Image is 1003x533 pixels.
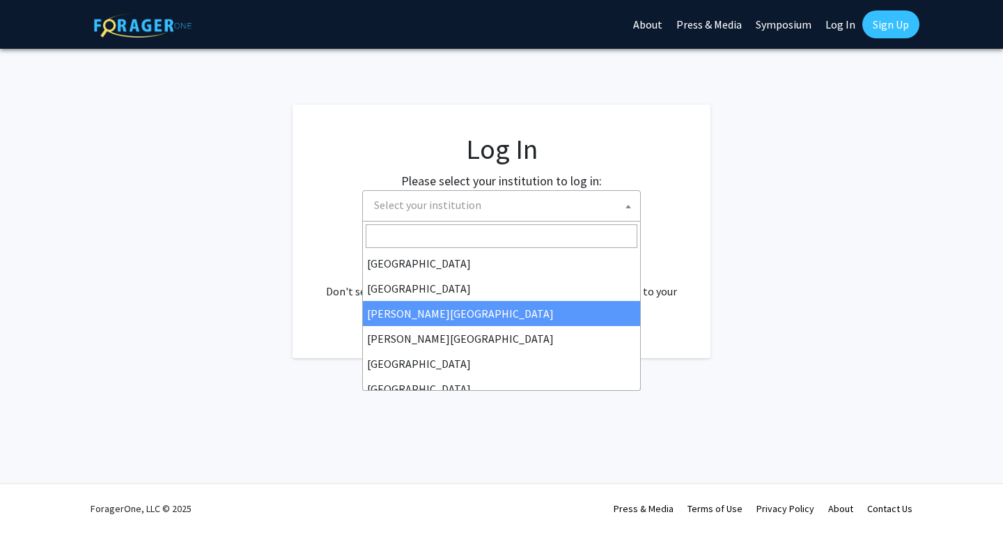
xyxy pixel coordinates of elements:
li: [GEOGRAPHIC_DATA] [363,251,640,276]
span: Select your institution [374,198,481,212]
input: Search [366,224,637,248]
li: [GEOGRAPHIC_DATA] [363,351,640,376]
li: [PERSON_NAME][GEOGRAPHIC_DATA] [363,326,640,351]
div: ForagerOne, LLC © 2025 [91,484,192,533]
span: Select your institution [362,190,641,222]
label: Please select your institution to log in: [401,171,602,190]
a: Privacy Policy [756,502,814,515]
span: Select your institution [368,191,640,219]
a: Sign Up [862,10,919,38]
li: [GEOGRAPHIC_DATA] [363,276,640,301]
a: Contact Us [867,502,912,515]
iframe: Chat [10,470,59,523]
li: [GEOGRAPHIC_DATA] [363,376,640,401]
div: No account? . Don't see your institution? about bringing ForagerOne to your institution. [320,249,683,316]
a: About [828,502,853,515]
a: Press & Media [614,502,674,515]
li: [PERSON_NAME][GEOGRAPHIC_DATA] [363,301,640,326]
img: ForagerOne Logo [94,13,192,38]
a: Terms of Use [687,502,742,515]
h1: Log In [320,132,683,166]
